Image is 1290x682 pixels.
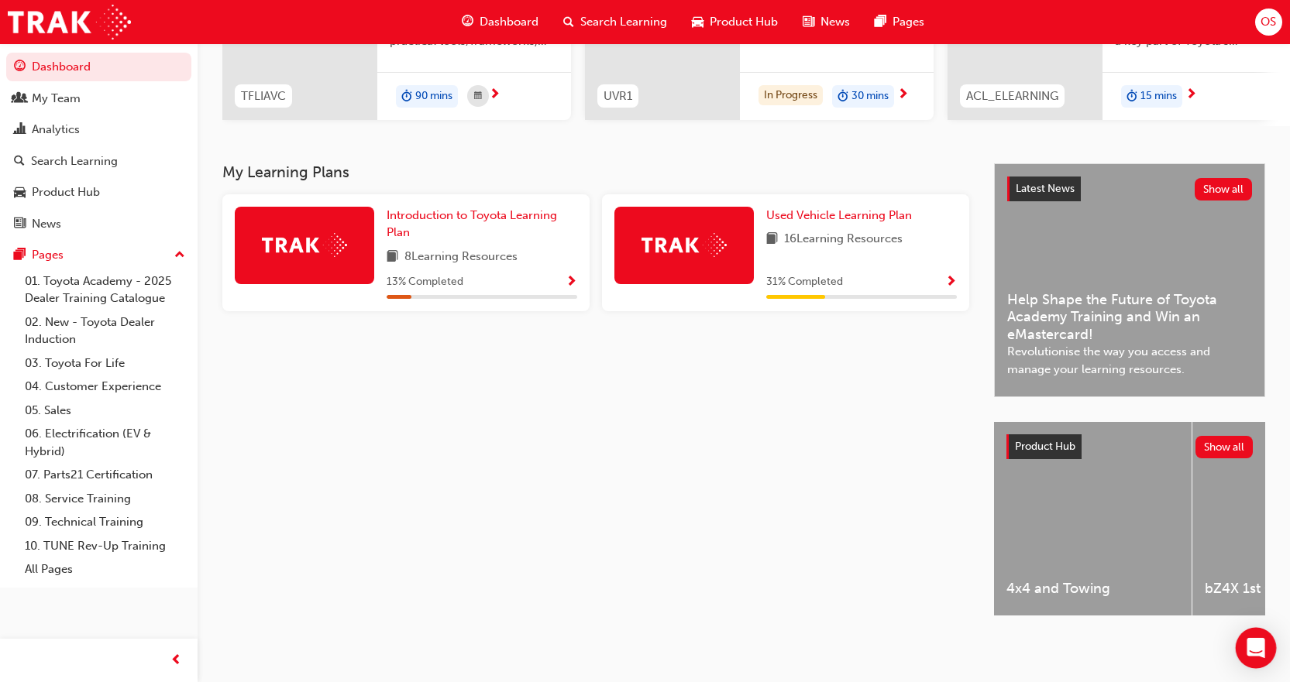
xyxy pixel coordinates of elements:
span: people-icon [14,92,26,106]
a: guage-iconDashboard [449,6,551,38]
span: Product Hub [1015,440,1075,453]
span: book-icon [387,248,398,267]
a: Latest NewsShow all [1007,176,1252,201]
a: My Team [6,84,191,113]
span: car-icon [692,12,703,32]
button: Pages [6,241,191,269]
a: 02. New - Toyota Dealer Induction [19,310,191,351]
button: Show Progress [566,272,577,292]
span: chart-icon [14,123,26,137]
span: Latest News [1016,182,1075,195]
a: 09. Technical Training [19,510,191,534]
div: My Team [32,90,81,108]
a: 07. Parts21 Certification [19,463,191,487]
span: Help Shape the Future of Toyota Academy Training and Win an eMastercard! [1007,291,1252,344]
a: 05. Sales [19,399,191,423]
a: pages-iconPages [862,6,937,38]
button: Show all [1195,178,1253,200]
img: Trak [262,233,347,257]
span: Search Learning [580,13,667,31]
span: news-icon [803,12,814,32]
span: calendar-icon [474,87,482,106]
span: Used Vehicle Learning Plan [766,208,912,222]
span: Show Progress [566,276,577,290]
span: next-icon [1185,88,1197,102]
a: 4x4 and Towing [994,422,1192,615]
span: UVR1 [604,87,632,105]
button: DashboardMy TeamAnalyticsSearch LearningProduct HubNews [6,50,191,241]
a: Search Learning [6,147,191,176]
h3: My Learning Plans [222,163,969,181]
span: pages-icon [14,248,26,262]
a: car-iconProduct Hub [679,6,790,38]
a: Product Hub [6,178,191,207]
span: Pages [893,13,924,31]
button: OS [1255,9,1282,36]
span: Revolutionise the way you access and manage your learning resources. [1007,343,1252,378]
span: news-icon [14,218,26,231]
span: 31 % Completed [766,273,843,291]
div: Open Intercom Messenger [1236,628,1277,669]
span: 4x4 and Towing [1006,580,1179,598]
span: Dashboard [480,13,538,31]
a: Introduction to Toyota Learning Plan [387,207,577,242]
a: Latest NewsShow allHelp Shape the Future of Toyota Academy Training and Win an eMastercard!Revolu... [994,163,1265,397]
span: OS [1261,13,1276,31]
span: duration-icon [838,87,848,107]
span: 16 Learning Resources [784,230,903,249]
button: Show Progress [945,272,957,292]
span: car-icon [14,186,26,200]
div: Search Learning [31,153,118,170]
a: Analytics [6,115,191,144]
span: ACL_ELEARNING [966,87,1058,105]
span: News [820,13,850,31]
span: up-icon [174,245,185,266]
span: guage-icon [14,60,26,74]
span: TFLIAVC [241,87,286,105]
img: Trak [642,233,727,257]
span: Introduction to Toyota Learning Plan [387,208,557,240]
a: 10. TUNE Rev-Up Training [19,534,191,558]
div: Pages [32,246,64,264]
div: In Progress [759,85,823,106]
span: 30 mins [851,87,889,105]
span: 15 mins [1140,87,1177,105]
div: Product Hub [32,183,100,201]
a: 01. Toyota Academy - 2025 Dealer Training Catalogue [19,269,191,310]
span: duration-icon [401,87,412,107]
a: All Pages [19,557,191,581]
a: search-iconSearch Learning [551,6,679,38]
span: guage-icon [462,12,473,32]
div: Analytics [32,121,80,139]
span: 13 % Completed [387,273,463,291]
span: prev-icon [170,651,182,670]
span: Product Hub [710,13,778,31]
a: 03. Toyota For Life [19,351,191,375]
a: 08. Service Training [19,487,191,511]
a: 06. Electrification (EV & Hybrid) [19,422,191,463]
a: 04. Customer Experience [19,375,191,399]
span: next-icon [897,88,909,102]
a: Used Vehicle Learning Plan [766,207,918,224]
div: News [32,215,61,233]
img: Trak [8,5,131,39]
span: 8 Learning Resources [404,248,518,267]
a: Product HubShow all [1006,434,1253,459]
a: News [6,210,191,238]
span: book-icon [766,230,778,249]
span: duration-icon [1127,87,1137,107]
span: next-icon [489,88,501,102]
span: search-icon [14,155,25,169]
button: Show all [1195,436,1254,458]
span: pages-icon [875,12,886,32]
span: 90 mins [415,87,452,105]
a: news-iconNews [790,6,862,38]
a: Dashboard [6,53,191,81]
span: search-icon [563,12,574,32]
span: Show Progress [945,276,957,290]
